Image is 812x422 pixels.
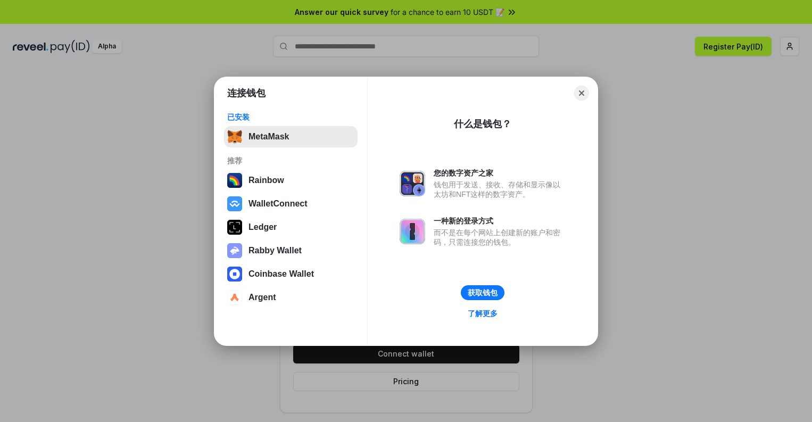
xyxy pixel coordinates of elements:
div: 而不是在每个网站上创建新的账户和密码，只需连接您的钱包。 [434,228,566,247]
button: Rainbow [224,170,358,191]
div: Argent [248,293,276,302]
img: svg+xml,%3Csvg%20width%3D%2228%22%20height%3D%2228%22%20viewBox%3D%220%200%2028%2028%22%20fill%3D... [227,196,242,211]
div: 什么是钱包？ [454,118,511,130]
h1: 连接钱包 [227,87,266,100]
button: Close [574,86,589,101]
button: Argent [224,287,358,308]
img: svg+xml,%3Csvg%20xmlns%3D%22http%3A%2F%2Fwww.w3.org%2F2000%2Fsvg%22%20fill%3D%22none%22%20viewBox... [400,171,425,196]
div: 了解更多 [468,309,498,318]
div: Rabby Wallet [248,246,302,255]
button: WalletConnect [224,193,358,214]
div: 一种新的登录方式 [434,216,566,226]
div: Rainbow [248,176,284,185]
img: svg+xml,%3Csvg%20xmlns%3D%22http%3A%2F%2Fwww.w3.org%2F2000%2Fsvg%22%20width%3D%2228%22%20height%3... [227,220,242,235]
button: Rabby Wallet [224,240,358,261]
div: MetaMask [248,132,289,142]
div: WalletConnect [248,199,308,209]
div: Coinbase Wallet [248,269,314,279]
img: svg+xml,%3Csvg%20xmlns%3D%22http%3A%2F%2Fwww.w3.org%2F2000%2Fsvg%22%20fill%3D%22none%22%20viewBox... [400,219,425,244]
div: 推荐 [227,156,354,166]
button: Coinbase Wallet [224,263,358,285]
button: Ledger [224,217,358,238]
button: 获取钱包 [461,285,504,300]
img: svg+xml,%3Csvg%20xmlns%3D%22http%3A%2F%2Fwww.w3.org%2F2000%2Fsvg%22%20fill%3D%22none%22%20viewBox... [227,243,242,258]
img: svg+xml,%3Csvg%20fill%3D%22none%22%20height%3D%2233%22%20viewBox%3D%220%200%2035%2033%22%20width%... [227,129,242,144]
div: 钱包用于发送、接收、存储和显示像以太坊和NFT这样的数字资产。 [434,180,566,199]
img: svg+xml,%3Csvg%20width%3D%2228%22%20height%3D%2228%22%20viewBox%3D%220%200%2028%2028%22%20fill%3D... [227,267,242,282]
div: 获取钱包 [468,288,498,297]
div: 已安装 [227,112,354,122]
button: MetaMask [224,126,358,147]
div: 您的数字资产之家 [434,168,566,178]
a: 了解更多 [461,307,504,320]
img: svg+xml,%3Csvg%20width%3D%2228%22%20height%3D%2228%22%20viewBox%3D%220%200%2028%2028%22%20fill%3D... [227,290,242,305]
div: Ledger [248,222,277,232]
img: svg+xml,%3Csvg%20width%3D%22120%22%20height%3D%22120%22%20viewBox%3D%220%200%20120%20120%22%20fil... [227,173,242,188]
